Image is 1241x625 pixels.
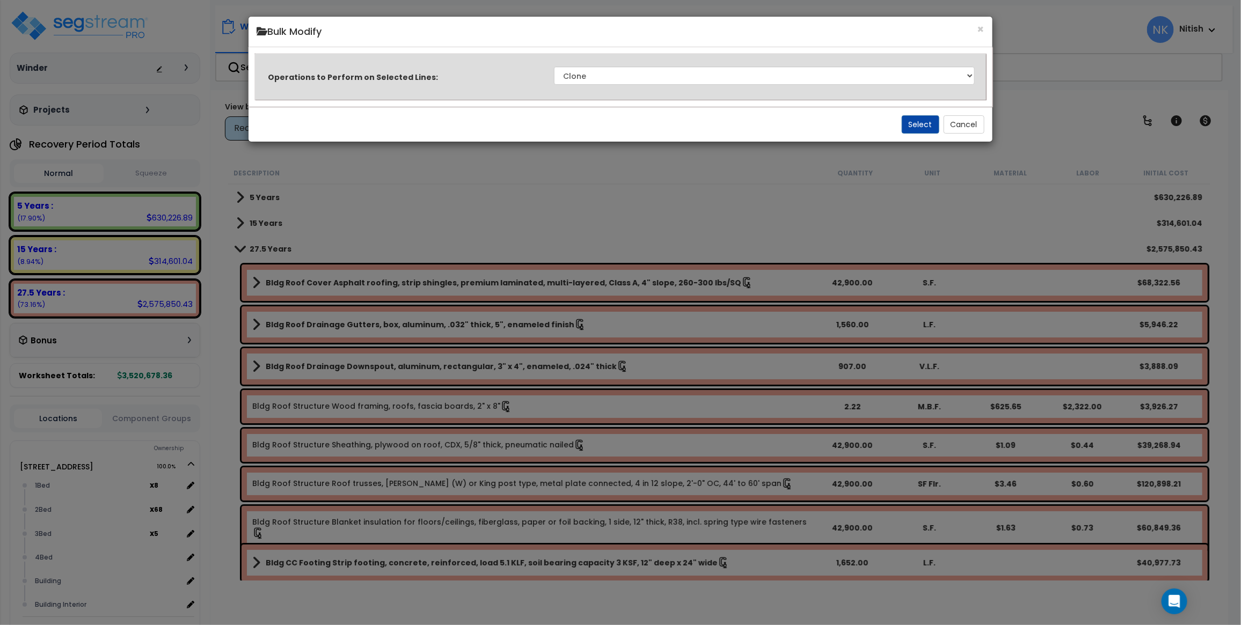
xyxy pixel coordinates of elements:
[944,115,984,134] button: Cancel
[268,72,438,83] label: Operations to Perform on Selected Lines:
[257,25,984,39] h4: Bulk Modify
[902,115,939,134] button: Select
[1162,589,1187,614] div: Open Intercom Messenger
[977,24,984,35] button: ×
